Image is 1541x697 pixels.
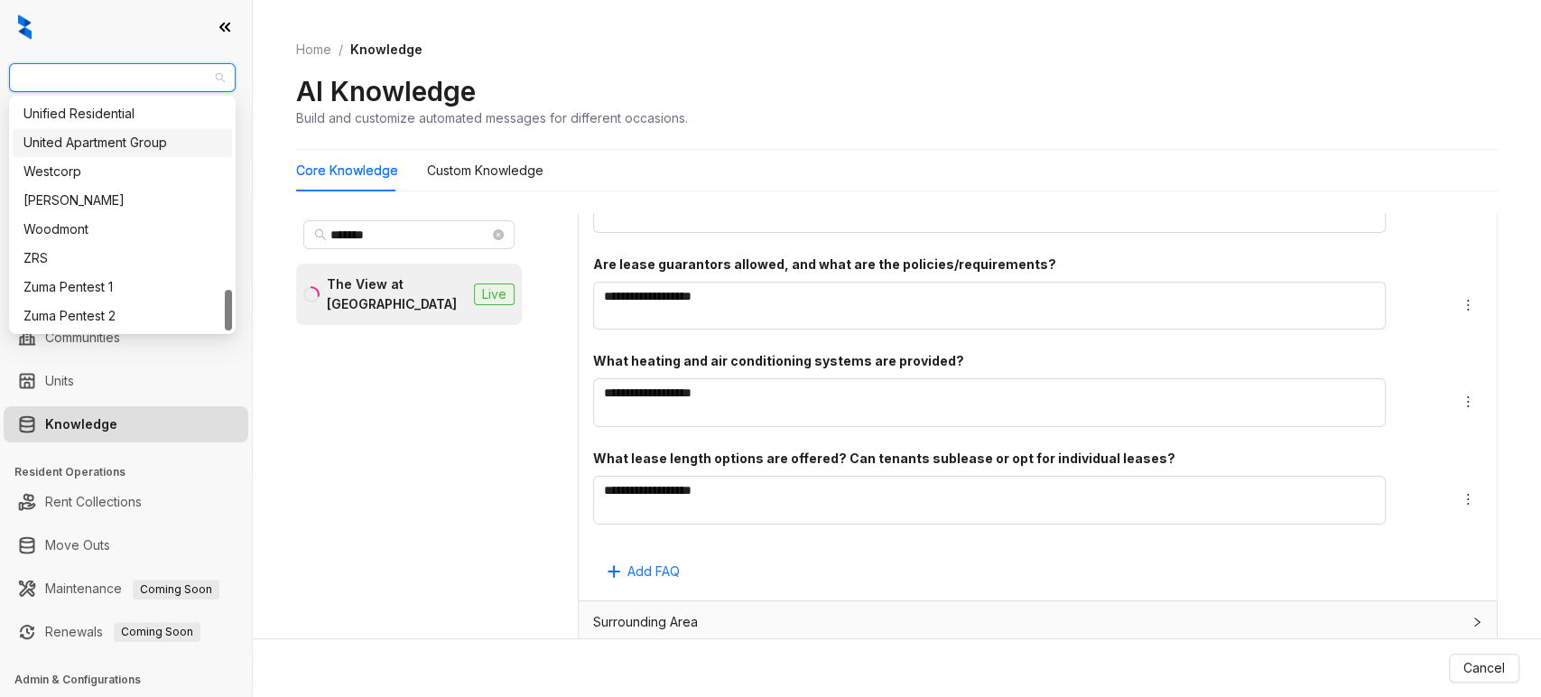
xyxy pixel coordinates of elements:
[427,161,543,181] div: Custom Knowledge
[23,306,221,326] div: Zuma Pentest 2
[1461,395,1475,409] span: more
[13,302,232,330] div: Zuma Pentest 2
[13,186,232,215] div: Winther
[23,104,221,124] div: Unified Residential
[45,527,110,563] a: Move Outs
[45,406,117,442] a: Knowledge
[23,219,221,239] div: Woodmont
[4,199,248,235] li: Leasing
[296,108,688,127] div: Build and customize automated messages for different occasions.
[18,14,32,40] img: logo
[14,464,252,480] h3: Resident Operations
[339,40,343,60] li: /
[493,229,504,240] span: close-circle
[23,162,221,181] div: Westcorp
[20,64,225,91] span: Magnolia Capital
[579,601,1497,643] div: Surrounding Area
[474,283,515,305] span: Live
[593,351,1432,371] div: What heating and air conditioning systems are provided?
[350,42,422,57] span: Knowledge
[4,121,248,157] li: Leads
[593,612,698,632] span: Surrounding Area
[4,527,248,563] li: Move Outs
[314,228,327,241] span: search
[23,277,221,297] div: Zuma Pentest 1
[133,580,219,599] span: Coming Soon
[593,449,1432,469] div: What lease length options are offered? Can tenants sublease or opt for individual leases?
[1461,492,1475,506] span: more
[13,215,232,244] div: Woodmont
[45,363,74,399] a: Units
[327,274,467,314] div: The View at [GEOGRAPHIC_DATA]
[45,614,200,650] a: RenewalsComing Soon
[4,571,248,607] li: Maintenance
[4,484,248,520] li: Rent Collections
[593,255,1432,274] div: Are lease guarantors allowed, and what are the policies/requirements?
[13,128,232,157] div: United Apartment Group
[45,484,142,520] a: Rent Collections
[296,161,398,181] div: Core Knowledge
[13,157,232,186] div: Westcorp
[13,273,232,302] div: Zuma Pentest 1
[292,40,335,60] a: Home
[4,406,248,442] li: Knowledge
[45,320,120,356] a: Communities
[1471,617,1482,627] span: collapsed
[627,562,680,581] span: Add FAQ
[4,320,248,356] li: Communities
[4,242,248,278] li: Collections
[593,557,694,586] button: Add FAQ
[23,191,221,210] div: [PERSON_NAME]
[23,133,221,153] div: United Apartment Group
[4,363,248,399] li: Units
[114,622,200,642] span: Coming Soon
[13,244,232,273] div: ZRS
[13,99,232,128] div: Unified Residential
[23,248,221,268] div: ZRS
[1461,298,1475,312] span: more
[14,672,252,688] h3: Admin & Configurations
[296,74,476,108] h2: AI Knowledge
[4,614,248,650] li: Renewals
